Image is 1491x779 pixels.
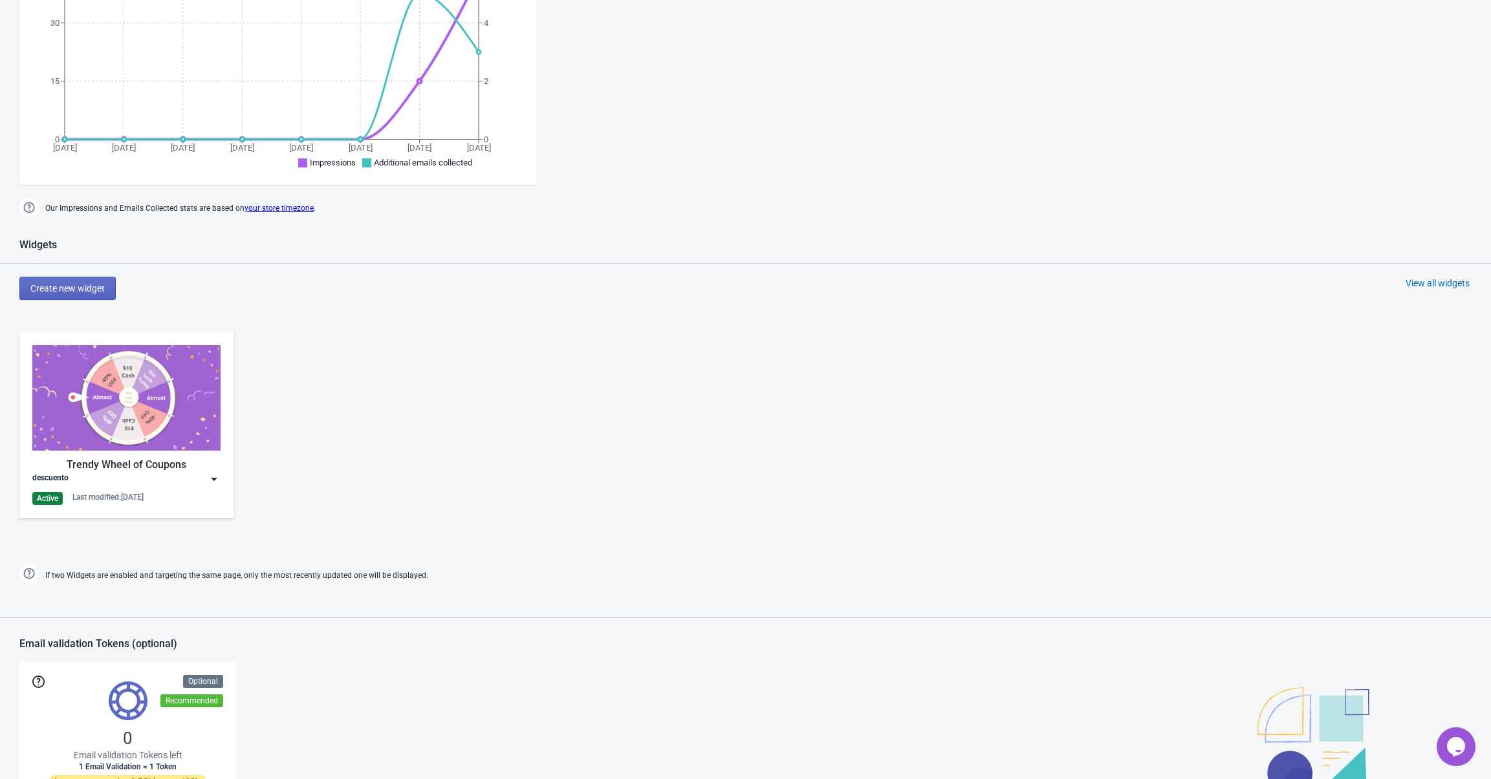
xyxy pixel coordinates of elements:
[45,565,428,586] span: If two Widgets are enabled and targeting the same page, only the most recently updated one will b...
[484,18,489,28] tspan: 4
[50,18,60,28] tspan: 30
[72,492,144,502] div: Last modified: [DATE]
[45,198,316,219] span: Our Impressions and Emails Collected stats are based on .
[484,134,488,144] tspan: 0
[19,277,116,300] button: Create new widget
[374,158,472,167] span: Additional emails collected
[74,749,182,762] span: Email validation Tokens left
[289,143,313,153] tspan: [DATE]
[109,681,147,720] img: tokens.svg
[32,492,63,505] div: Active
[30,283,105,293] span: Create new widget
[112,143,136,153] tspan: [DATE]
[19,564,39,583] img: help.png
[123,728,133,749] span: 0
[160,694,223,707] div: Recommended
[310,158,356,167] span: Impressions
[53,143,77,153] tspan: [DATE]
[349,143,373,153] tspan: [DATE]
[1437,727,1478,766] iframe: chat widget
[208,473,221,486] img: dropdown.png
[1406,277,1470,290] div: View all widgets
[32,345,221,451] img: trendy_game.png
[50,76,60,86] tspan: 15
[55,134,60,144] tspan: 0
[408,143,431,153] tspan: [DATE]
[32,473,69,486] div: descuento
[183,675,223,688] div: Optional
[19,198,39,217] img: help.png
[79,762,177,772] span: 1 Email Validation = 1 Token
[32,457,221,473] div: Trendy Wheel of Coupons
[484,76,488,86] tspan: 2
[171,143,195,153] tspan: [DATE]
[230,143,254,153] tspan: [DATE]
[467,143,491,153] tspan: [DATE]
[245,204,314,213] a: your store timezone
